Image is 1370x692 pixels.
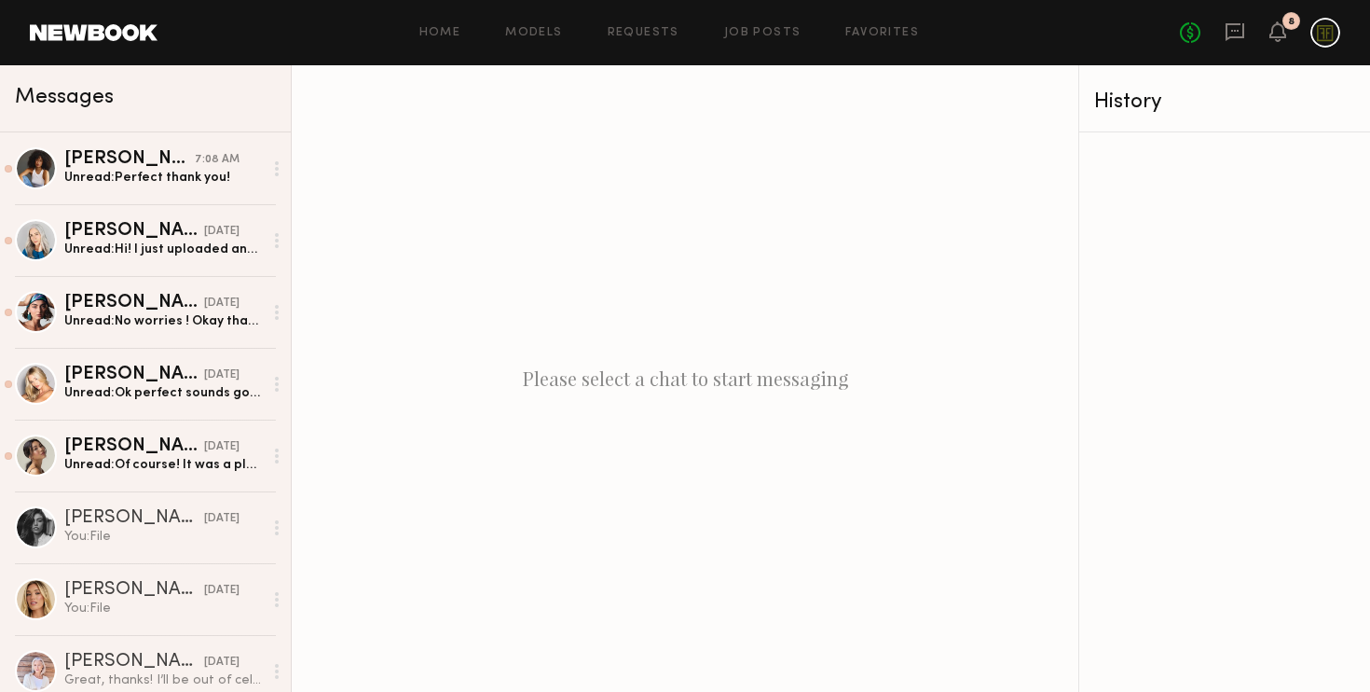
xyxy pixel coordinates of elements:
div: [PERSON_NAME] [64,653,204,671]
div: [DATE] [204,295,240,312]
div: Unread: Ok perfect sounds good ☺️ [64,384,263,402]
div: 8 [1288,17,1295,27]
div: [DATE] [204,367,240,384]
div: [PERSON_NAME] [64,509,204,528]
div: 7:08 AM [195,151,240,169]
div: Unread: No worries ! Okay thank you ! [64,312,263,330]
div: History [1094,91,1355,113]
div: [DATE] [204,582,240,600]
a: Favorites [845,27,919,39]
div: You: File [64,528,263,546]
div: [PERSON_NAME] [64,222,204,241]
a: Models [505,27,562,39]
div: Unread: Of course! It was a pleasure (: [64,456,263,474]
div: [PERSON_NAME] [64,150,195,169]
a: Requests [608,27,679,39]
div: Please select a chat to start messaging [292,65,1078,692]
div: Great, thanks! I’ll be out of cell service here and there but will check messages whenever I have... [64,671,263,689]
span: Messages [15,87,114,108]
div: [PERSON_NAME] [64,366,204,384]
a: Home [419,27,461,39]
div: [DATE] [204,438,240,456]
a: Job Posts [724,27,801,39]
div: [DATE] [204,654,240,671]
div: You: File [64,600,263,617]
div: [DATE] [204,223,240,241]
div: Unread: Hi! I just uploaded another video that kinda ran through the whole thing in one. I hope t... [64,241,263,258]
div: [DATE] [204,510,240,528]
div: [PERSON_NAME] [64,437,204,456]
div: Unread: Perfect thank you! [64,169,263,187]
div: [PERSON_NAME] [64,294,204,312]
div: [PERSON_NAME] [64,581,204,600]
